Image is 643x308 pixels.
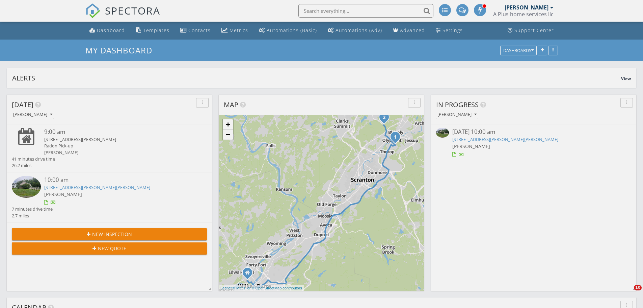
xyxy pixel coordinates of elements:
[12,100,33,109] span: [DATE]
[85,9,160,23] a: SPECTORA
[188,27,211,33] div: Contacts
[634,285,642,290] span: 10
[336,27,382,33] div: Automations (Adv)
[621,76,631,81] span: View
[12,206,53,212] div: 7 minutes drive time
[256,24,320,37] a: Automations (Basic)
[500,46,537,55] button: Dashboards
[390,24,428,37] a: Advanced
[325,24,385,37] a: Automations (Advanced)
[12,176,41,198] img: 9351386%2Fcover_photos%2FU8FdRf5tjejKepdBhFsy%2Fsmall.jpg
[384,117,388,121] div: 1750 Scott Rd, Blakely, PA 18447
[219,285,304,291] div: |
[436,110,478,119] button: [PERSON_NAME]
[233,286,251,290] a: © MapTiler
[620,285,636,301] iframe: Intercom live chat
[223,129,233,140] a: Zoom out
[433,24,465,37] a: Settings
[505,24,557,37] a: Support Center
[12,110,54,119] button: [PERSON_NAME]
[443,27,463,33] div: Settings
[98,245,126,252] span: New Quote
[383,115,385,120] i: 2
[12,156,55,162] div: 41 minutes drive time
[105,3,160,18] span: SPECTORA
[298,4,433,18] input: Search everything...
[44,191,82,197] span: [PERSON_NAME]
[395,137,399,141] div: 830 E Scott St, Olyphant, PA 18447
[12,128,207,169] a: 9:00 am [STREET_ADDRESS][PERSON_NAME] Radon Pick-up [PERSON_NAME] 41 minutes drive time 26.2 miles
[12,228,207,240] button: New Inspection
[503,48,534,53] div: Dashboards
[394,135,397,140] i: 1
[44,143,191,149] div: Radon Pick-up
[436,128,631,158] a: [DATE] 10:00 am [STREET_ADDRESS][PERSON_NAME][PERSON_NAME] [PERSON_NAME]
[400,27,425,33] div: Advanced
[85,3,100,18] img: The Best Home Inspection Software - Spectora
[247,273,251,277] div: 420 Northampton St, Edwardsville PA 18704
[97,27,125,33] div: Dashboard
[44,136,191,143] div: [STREET_ADDRESS][PERSON_NAME]
[12,73,621,82] div: Alerts
[452,143,490,149] span: [PERSON_NAME]
[44,176,191,184] div: 10:00 am
[267,27,317,33] div: Automations (Basic)
[493,11,554,18] div: A Plus home services llc
[252,286,302,290] a: © OpenStreetMap contributors
[12,213,53,219] div: 2.7 miles
[436,128,449,138] img: 9351386%2Fcover_photos%2FU8FdRf5tjejKepdBhFsy%2Fsmall.jpg
[12,162,55,169] div: 26.2 miles
[436,100,479,109] span: In Progress
[220,286,232,290] a: Leaflet
[452,128,615,136] div: [DATE] 10:00 am
[230,27,248,33] div: Metrics
[219,24,251,37] a: Metrics
[437,112,477,117] div: [PERSON_NAME]
[12,176,207,219] a: 10:00 am [STREET_ADDRESS][PERSON_NAME][PERSON_NAME] [PERSON_NAME] 7 minutes drive time 2.7 miles
[12,242,207,255] button: New Quote
[44,128,191,136] div: 9:00 am
[143,27,169,33] div: Templates
[13,112,52,117] div: [PERSON_NAME]
[223,119,233,129] a: Zoom in
[87,24,128,37] a: Dashboard
[224,100,238,109] span: Map
[44,149,191,156] div: [PERSON_NAME]
[514,27,554,33] div: Support Center
[133,24,172,37] a: Templates
[452,136,558,142] a: [STREET_ADDRESS][PERSON_NAME][PERSON_NAME]
[85,45,158,56] a: My Dashboard
[505,4,548,11] div: [PERSON_NAME]
[92,231,132,238] span: New Inspection
[178,24,213,37] a: Contacts
[44,184,150,190] a: [STREET_ADDRESS][PERSON_NAME][PERSON_NAME]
